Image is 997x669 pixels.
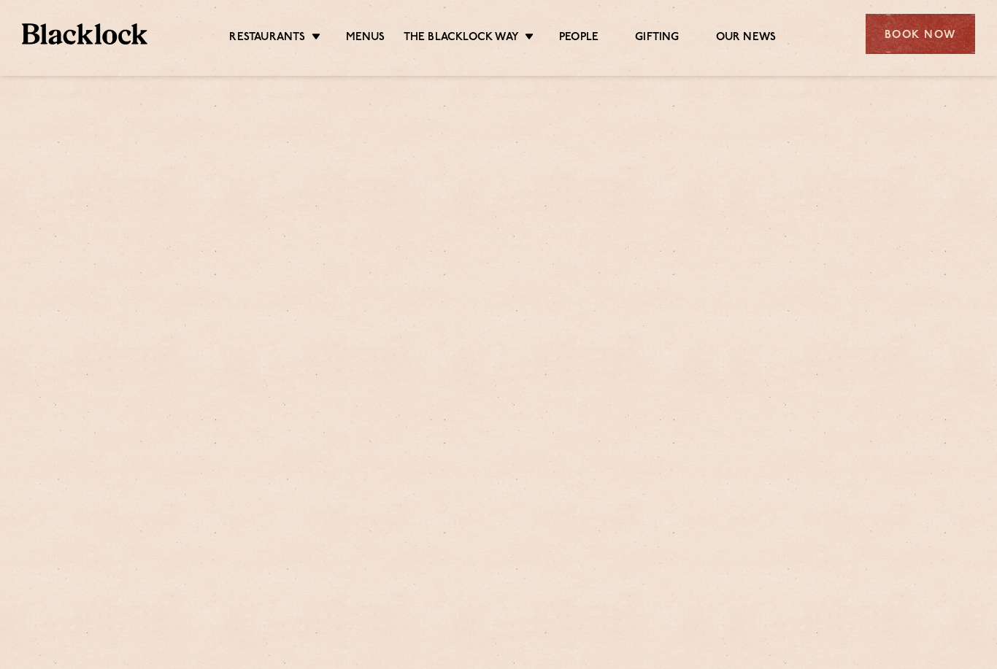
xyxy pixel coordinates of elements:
a: The Blacklock Way [404,31,519,45]
a: People [559,31,598,45]
a: Our News [716,31,777,45]
a: Menus [346,31,385,45]
a: Restaurants [229,31,305,45]
a: Gifting [635,31,679,45]
div: Book Now [866,14,975,54]
img: BL_Textured_Logo-footer-cropped.svg [22,23,147,45]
